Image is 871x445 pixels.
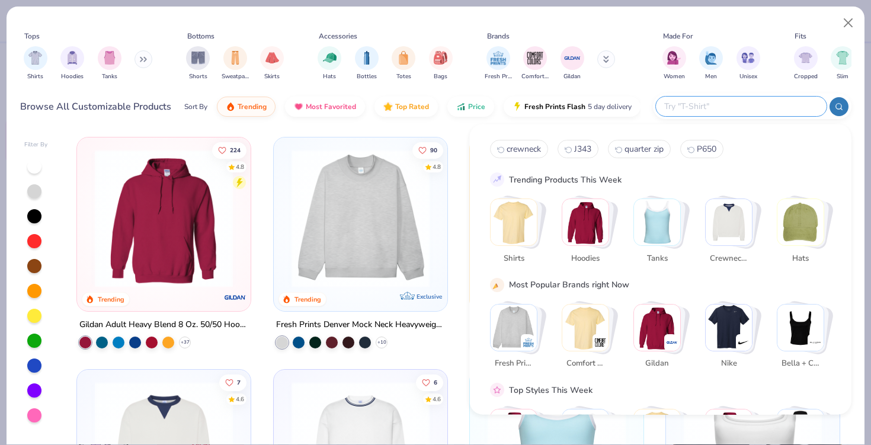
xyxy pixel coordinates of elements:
[777,199,824,245] img: Hats
[260,46,284,81] div: filter for Skirts
[102,72,117,81] span: Tanks
[319,31,357,41] div: Accessories
[562,303,616,374] button: Stack Card Button Comfort Colors
[432,162,440,171] div: 4.8
[494,252,533,264] span: Shirts
[523,336,534,348] img: Fresh Prints
[566,252,604,264] span: Hoodies
[837,72,848,81] span: Slim
[397,51,410,65] img: Totes Image
[777,303,831,374] button: Stack Card Button Bella + Canvas
[561,46,584,81] button: filter button
[562,199,609,245] img: Hoodies
[634,304,680,350] img: Gildan
[103,51,116,65] img: Tanks Image
[563,72,581,81] span: Gildan
[664,72,685,81] span: Women
[666,336,678,348] img: Gildan
[98,46,121,81] div: filter for Tanks
[494,358,533,370] span: Fresh Prints
[699,46,723,81] div: filter for Men
[699,46,723,81] button: filter button
[521,46,549,81] div: filter for Comfort Colors
[509,278,629,291] div: Most Popular Brands right Now
[594,336,606,348] img: Comfort Colors
[563,49,581,67] img: Gildan Image
[524,102,585,111] span: Fresh Prints Flash
[667,51,681,65] img: Women Image
[795,31,806,41] div: Fits
[66,51,79,65] img: Hoodies Image
[663,100,818,113] input: Try "T-Shirt"
[663,31,693,41] div: Made For
[705,303,760,374] button: Stack Card Button Nike
[680,140,723,158] button: P6503
[561,46,584,81] div: filter for Gildan
[794,72,818,81] span: Cropped
[27,72,43,81] span: Shirts
[485,72,512,81] span: Fresh Prints
[186,46,210,81] button: filter button
[558,140,598,158] button: J3431
[491,304,537,350] img: Fresh Prints
[226,102,235,111] img: trending.gif
[318,46,341,81] button: filter button
[98,46,121,81] button: filter button
[191,51,205,65] img: Shorts Image
[392,46,415,81] div: filter for Totes
[509,173,622,185] div: Trending Products This Week
[709,252,748,264] span: Crewnecks
[490,303,545,374] button: Stack Card Button Fresh Prints
[79,318,248,332] div: Gildan Adult Heavy Blend 8 Oz. 50/50 Hooded Sweatshirt
[562,304,609,350] img: Comfort Colors
[184,101,207,112] div: Sort By
[357,72,377,81] span: Bottles
[230,147,241,153] span: 224
[28,51,42,65] img: Shirts Image
[741,51,755,65] img: Unisex Image
[264,72,280,81] span: Skirts
[781,358,819,370] span: Bella + Canvas
[24,140,48,149] div: Filter By
[608,140,671,158] button: quarter zip2
[294,102,303,111] img: most_fav.gif
[24,46,47,81] button: filter button
[662,46,686,81] button: filter button
[736,46,760,81] button: filter button
[468,102,485,111] span: Price
[222,46,249,81] button: filter button
[705,199,760,269] button: Stack Card Button Crewnecks
[222,46,249,81] div: filter for Sweatpants
[276,318,445,332] div: Fresh Prints Denver Mock Neck Heavyweight Sweatshirt
[485,46,512,81] button: filter button
[509,383,593,396] div: Top Styles This Week
[831,46,854,81] button: filter button
[285,97,365,117] button: Most Favorited
[738,336,750,348] img: Nike
[24,46,47,81] div: filter for Shirts
[360,51,373,65] img: Bottles Image
[238,102,267,111] span: Trending
[396,72,411,81] span: Totes
[318,46,341,81] div: filter for Hats
[181,339,190,346] span: + 37
[705,72,717,81] span: Men
[224,286,248,309] img: Gildan logo
[435,149,585,287] img: a90f7c54-8796-4cb2-9d6e-4e9644cfe0fe
[260,46,284,81] button: filter button
[236,395,244,404] div: 4.6
[566,358,604,370] span: Comfort Colors
[831,46,854,81] div: filter for Slim
[521,46,549,81] button: filter button
[487,31,510,41] div: Brands
[417,293,442,300] span: Exclusive
[781,252,819,264] span: Hats
[434,72,447,81] span: Bags
[491,199,537,245] img: Shirts
[237,380,241,386] span: 7
[323,72,336,81] span: Hats
[492,174,502,185] img: trend_line.gif
[794,46,818,81] div: filter for Cropped
[634,199,680,245] img: Tanks
[638,252,676,264] span: Tanks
